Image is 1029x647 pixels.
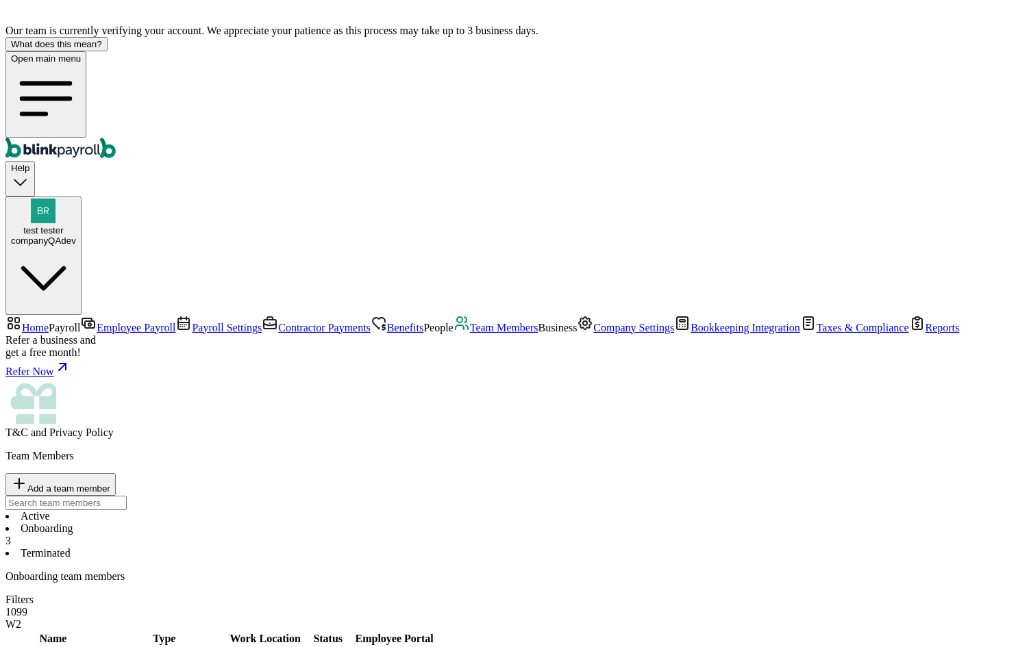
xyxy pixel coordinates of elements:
span: Payroll Settings [192,322,262,333]
a: Company Settings [577,322,674,333]
span: 3 [5,535,11,546]
a: Benefits [371,322,423,333]
nav: Global [5,51,1024,161]
span: People [423,322,454,333]
span: W2 [5,618,21,630]
a: Contractor Payments [262,322,371,333]
span: Taxes & Compliance [817,322,909,333]
span: test tester [23,225,64,236]
div: What does this mean? [11,39,102,49]
span: Add a team member [27,483,110,494]
span: Privacy Policy [49,427,114,438]
th: Type [101,632,228,646]
button: Open main menu [5,51,86,138]
th: Work Location [229,632,301,646]
a: Refer Now [5,359,1024,378]
span: Reports [926,322,960,333]
input: TextInput [5,496,127,510]
div: companyQAdev [11,236,76,246]
nav: Sidebar [5,315,1024,439]
p: Onboarding team members [5,570,1024,583]
a: Payroll Settings [175,322,262,333]
span: T&C [5,427,28,438]
a: Taxes & Compliance [800,322,909,333]
button: Add a team member [5,473,116,496]
span: Employee Payroll [97,322,175,333]
span: Employee Portal [356,633,434,644]
li: Onboarding [5,522,1024,547]
div: Our team is currently verifying your account. We appreciate your patience as this process may tak... [5,25,1024,37]
a: Home [5,322,49,333]
button: What does this mean? [5,37,108,51]
span: Contractor Payments [278,322,371,333]
span: Team Members [470,322,538,333]
li: Terminated [5,547,1024,559]
a: Team Members [454,322,538,333]
li: Active [5,510,1024,522]
a: Bookkeeping Integration [674,322,800,333]
a: Reports [909,322,960,333]
a: Employee Payroll [80,322,175,333]
span: Payroll [49,322,80,333]
div: Refer a business and get a free month! [5,334,1024,359]
span: 1099 [5,606,27,618]
span: Filters [5,594,34,605]
button: Help [5,161,35,196]
span: Company Settings [593,322,674,333]
span: and [5,427,114,438]
span: Bookkeeping Integration [691,322,800,333]
p: Team Members [5,450,1024,462]
iframe: Chat Widget [801,499,1029,647]
span: Open main menu [11,53,81,64]
th: Name [7,632,99,646]
span: Help [11,163,29,173]
span: Home [22,322,49,333]
span: Business [538,322,577,333]
span: Benefits [387,322,423,333]
th: Status [303,632,354,646]
button: test testercompanyQAdev [5,196,82,315]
